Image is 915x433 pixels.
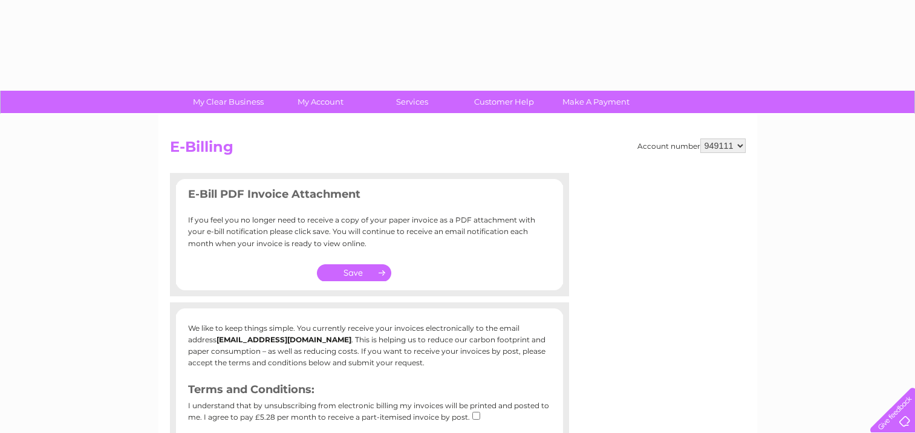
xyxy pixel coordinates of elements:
div: I understand that by unsubscribing from electronic billing my invoices will be printed and posted... [188,402,551,430]
h3: E-Bill PDF Invoice Attachment [188,186,551,207]
h2: E-Billing [170,138,746,161]
p: If you feel you no longer need to receive a copy of your paper invoice as a PDF attachment with y... [188,214,551,249]
a: My Clear Business [178,91,278,113]
h3: Terms and Conditions: [188,381,551,402]
p: We like to keep things simple. You currently receive your invoices electronically to the email ad... [188,322,551,369]
a: My Account [270,91,370,113]
div: Account number [637,138,746,153]
a: Services [362,91,462,113]
a: Make A Payment [546,91,646,113]
b: [EMAIL_ADDRESS][DOMAIN_NAME] [217,335,351,344]
a: Customer Help [454,91,554,113]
